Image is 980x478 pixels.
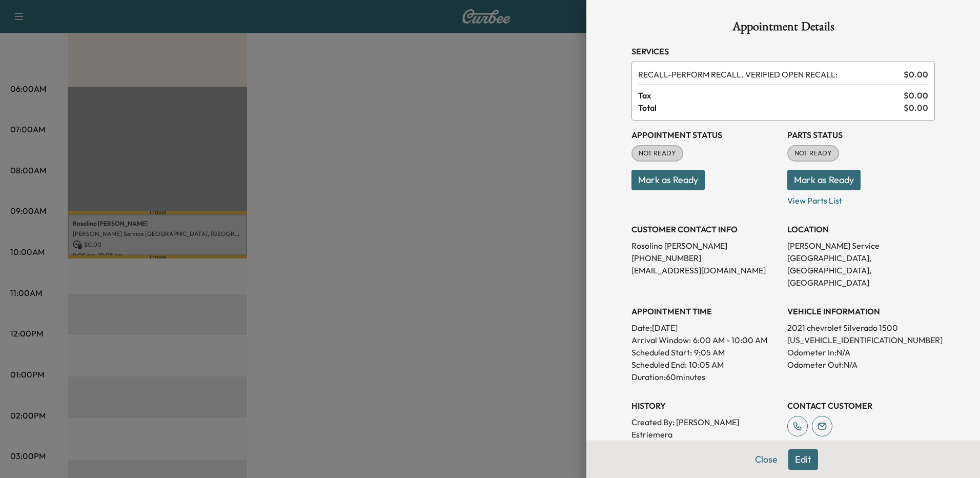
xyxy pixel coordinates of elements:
span: NOT READY [788,148,838,158]
button: Edit [788,449,818,470]
h1: Appointment Details [631,21,935,37]
button: Mark as Ready [631,170,705,190]
p: [EMAIL_ADDRESS][DOMAIN_NAME] [631,264,779,276]
span: Tax [638,89,904,102]
h3: CUSTOMER CONTACT INFO [631,223,779,235]
h3: LOCATION [787,223,935,235]
p: Arrival Window: [631,334,779,346]
span: $ 0.00 [904,89,928,102]
button: Mark as Ready [787,170,861,190]
p: Rosolino [PERSON_NAME] [631,240,779,252]
span: $ 0.00 [904,102,928,114]
h3: APPOINTMENT TIME [631,305,779,317]
p: Scheduled End: [631,358,687,371]
span: NOT READY [632,148,682,158]
p: View Parts List [787,190,935,207]
h3: Services [631,45,935,57]
h3: Parts Status [787,129,935,141]
p: 10:05 AM [689,358,724,371]
p: Date: [DATE] [631,322,779,334]
span: Total [638,102,904,114]
p: Odometer Out: N/A [787,358,935,371]
p: Odometer In: N/A [787,346,935,358]
h3: CONTACT CUSTOMER [787,400,935,412]
p: 9:05 AM [694,346,725,358]
h3: Appointment Status [631,129,779,141]
p: [US_VEHICLE_IDENTIFICATION_NUMBER] [787,334,935,346]
p: [PHONE_NUMBER] [631,252,779,264]
span: PERFORM RECALL. VERIFIED OPEN RECALL: [638,68,900,81]
p: [PERSON_NAME] Service [GEOGRAPHIC_DATA], [GEOGRAPHIC_DATA], [GEOGRAPHIC_DATA] [787,240,935,289]
p: Scheduled Start: [631,346,692,358]
h3: VEHICLE INFORMATION [787,305,935,317]
p: Duration: 60 minutes [631,371,779,383]
button: Close [748,449,784,470]
h3: History [631,400,779,412]
p: 2021 chevrolet Silverado 1500 [787,322,935,334]
p: Created By : [PERSON_NAME] Estriemera [631,416,779,441]
span: $ 0.00 [904,68,928,81]
span: 6:00 AM - 10:00 AM [693,334,767,346]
